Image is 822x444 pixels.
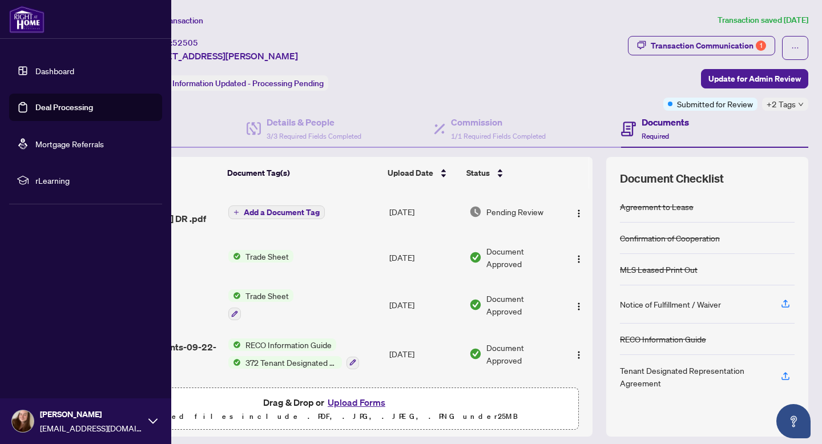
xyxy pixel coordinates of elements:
[35,102,93,112] a: Deal Processing
[385,235,465,280] td: [DATE]
[469,205,482,218] img: Document Status
[228,338,241,351] img: Status Icon
[620,364,767,389] div: Tenant Designated Representation Agreement
[385,189,465,235] td: [DATE]
[241,289,293,302] span: Trade Sheet
[9,6,45,33] img: logo
[385,280,465,329] td: [DATE]
[228,205,325,219] button: Add a Document Tag
[767,98,796,111] span: +2 Tags
[388,167,433,179] span: Upload Date
[620,298,721,310] div: Notice of Fulfillment / Waiver
[267,115,361,129] h4: Details & People
[798,102,804,107] span: down
[80,410,571,423] p: Supported files include .PDF, .JPG, .JPEG, .PNG under 25 MB
[142,75,328,91] div: Status:
[385,378,465,427] td: [DATE]
[241,356,342,369] span: 372 Tenant Designated Representation Agreement - Authority for Lease or Purchase
[570,345,588,363] button: Logo
[620,171,724,187] span: Document Checklist
[620,200,694,213] div: Agreement to Lease
[267,132,361,140] span: 3/3 Required Fields Completed
[628,36,775,55] button: Transaction Communication1
[241,250,293,263] span: Trade Sheet
[756,41,766,51] div: 1
[228,289,293,320] button: Status IconTrade Sheet
[486,205,543,218] span: Pending Review
[35,139,104,149] a: Mortgage Referrals
[35,66,74,76] a: Dashboard
[462,157,561,189] th: Status
[718,14,808,27] article: Transaction saved [DATE]
[35,174,154,187] span: rLearning
[142,15,203,26] span: View Transaction
[574,350,583,360] img: Logo
[620,333,706,345] div: RECO Information Guide
[574,255,583,264] img: Logo
[574,209,583,218] img: Logo
[263,395,389,410] span: Drag & Drop or
[469,251,482,264] img: Document Status
[642,132,669,140] span: Required
[677,98,753,110] span: Submitted for Review
[385,329,465,378] td: [DATE]
[466,167,490,179] span: Status
[486,341,560,366] span: Document Approved
[486,245,560,270] span: Document Approved
[791,44,799,52] span: ellipsis
[651,37,766,55] div: Transaction Communication
[570,296,588,314] button: Logo
[40,422,143,434] span: [EMAIL_ADDRESS][DOMAIN_NAME]
[708,70,801,88] span: Update for Admin Review
[142,49,298,63] span: [STREET_ADDRESS][PERSON_NAME]
[228,250,241,263] img: Status Icon
[228,289,241,302] img: Status Icon
[383,157,462,189] th: Upload Date
[486,292,560,317] span: Document Approved
[228,250,293,263] button: Status IconTrade Sheet
[172,38,198,48] span: 52505
[776,404,811,438] button: Open asap
[570,248,588,267] button: Logo
[574,302,583,311] img: Logo
[228,356,241,369] img: Status Icon
[74,388,578,430] span: Drag & Drop orUpload FormsSupported files include .PDF, .JPG, .JPEG, .PNG under25MB
[469,298,482,311] img: Document Status
[620,263,698,276] div: MLS Leased Print Out
[228,338,359,369] button: Status IconRECO Information GuideStatus Icon372 Tenant Designated Representation Agreement - Auth...
[642,115,689,129] h4: Documents
[701,69,808,88] button: Update for Admin Review
[620,232,720,244] div: Confirmation of Cooperation
[244,208,320,216] span: Add a Document Tag
[324,395,389,410] button: Upload Forms
[233,209,239,215] span: plus
[451,115,546,129] h4: Commission
[241,338,336,351] span: RECO Information Guide
[12,410,34,432] img: Profile Icon
[451,132,546,140] span: 1/1 Required Fields Completed
[228,205,325,220] button: Add a Document Tag
[469,348,482,360] img: Document Status
[223,157,383,189] th: Document Tag(s)
[40,408,143,421] span: [PERSON_NAME]
[570,203,588,221] button: Logo
[172,78,324,88] span: Information Updated - Processing Pending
